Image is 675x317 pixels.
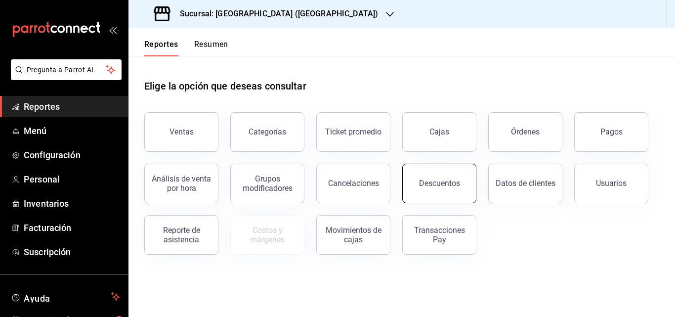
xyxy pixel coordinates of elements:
button: Cancelaciones [316,164,390,203]
span: Inventarios [24,197,120,210]
div: Análisis de venta por hora [151,174,212,193]
div: Categorías [249,127,286,136]
div: Cajas [429,127,449,136]
div: navigation tabs [144,40,228,56]
button: Datos de clientes [488,164,562,203]
div: Cancelaciones [328,179,379,188]
button: Ticket promedio [316,112,390,152]
div: Grupos modificadores [237,174,298,193]
span: Menú [24,124,120,137]
button: Reporte de asistencia [144,215,218,255]
span: Facturación [24,221,120,234]
div: Movimientos de cajas [323,226,384,244]
button: Pregunta a Parrot AI [11,59,122,80]
span: Pregunta a Parrot AI [27,65,106,75]
div: Reporte de asistencia [151,226,212,244]
span: Reportes [24,100,120,113]
button: Análisis de venta por hora [144,164,218,203]
div: Pagos [600,127,623,136]
span: Ayuda [24,291,107,303]
button: Grupos modificadores [230,164,304,203]
button: Contrata inventarios para ver este reporte [230,215,304,255]
button: Ventas [144,112,218,152]
div: Transacciones Pay [409,226,470,244]
button: Descuentos [402,164,476,203]
div: Datos de clientes [496,179,555,188]
span: Personal [24,173,120,186]
button: Transacciones Pay [402,215,476,255]
span: Configuración [24,148,120,162]
button: Resumen [194,40,228,56]
div: Costos y márgenes [237,226,298,244]
div: Ticket promedio [325,127,381,136]
button: Reportes [144,40,178,56]
h3: Sucursal: [GEOGRAPHIC_DATA] ([GEOGRAPHIC_DATA]) [172,8,378,20]
button: Órdenes [488,112,562,152]
button: open_drawer_menu [109,26,117,34]
button: Cajas [402,112,476,152]
div: Descuentos [419,179,460,188]
button: Movimientos de cajas [316,215,390,255]
a: Pregunta a Parrot AI [7,72,122,82]
span: Suscripción [24,245,120,259]
div: Órdenes [511,127,540,136]
h1: Elige la opción que deseas consultar [144,79,306,93]
button: Pagos [574,112,648,152]
button: Usuarios [574,164,648,203]
div: Ventas [169,127,194,136]
button: Categorías [230,112,304,152]
div: Usuarios [596,179,627,188]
